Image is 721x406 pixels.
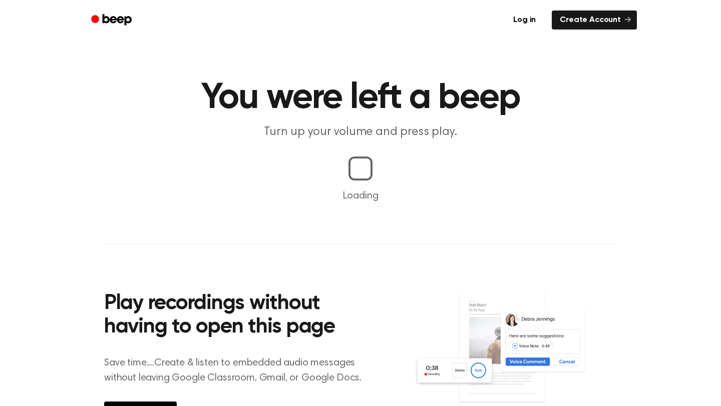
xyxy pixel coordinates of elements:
[104,355,374,385] p: Save time....Create & listen to embedded audio messages without leaving Google Classroom, Gmail, ...
[168,124,553,140] p: Turn up your volume and press play.
[552,10,637,29] a: Create Account
[84,10,141,30] a: Beep
[104,80,617,116] h1: You were left a beep
[104,292,374,339] h2: Play recordings without having to open this page
[503,8,546,31] a: Log in
[12,188,709,203] p: Loading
